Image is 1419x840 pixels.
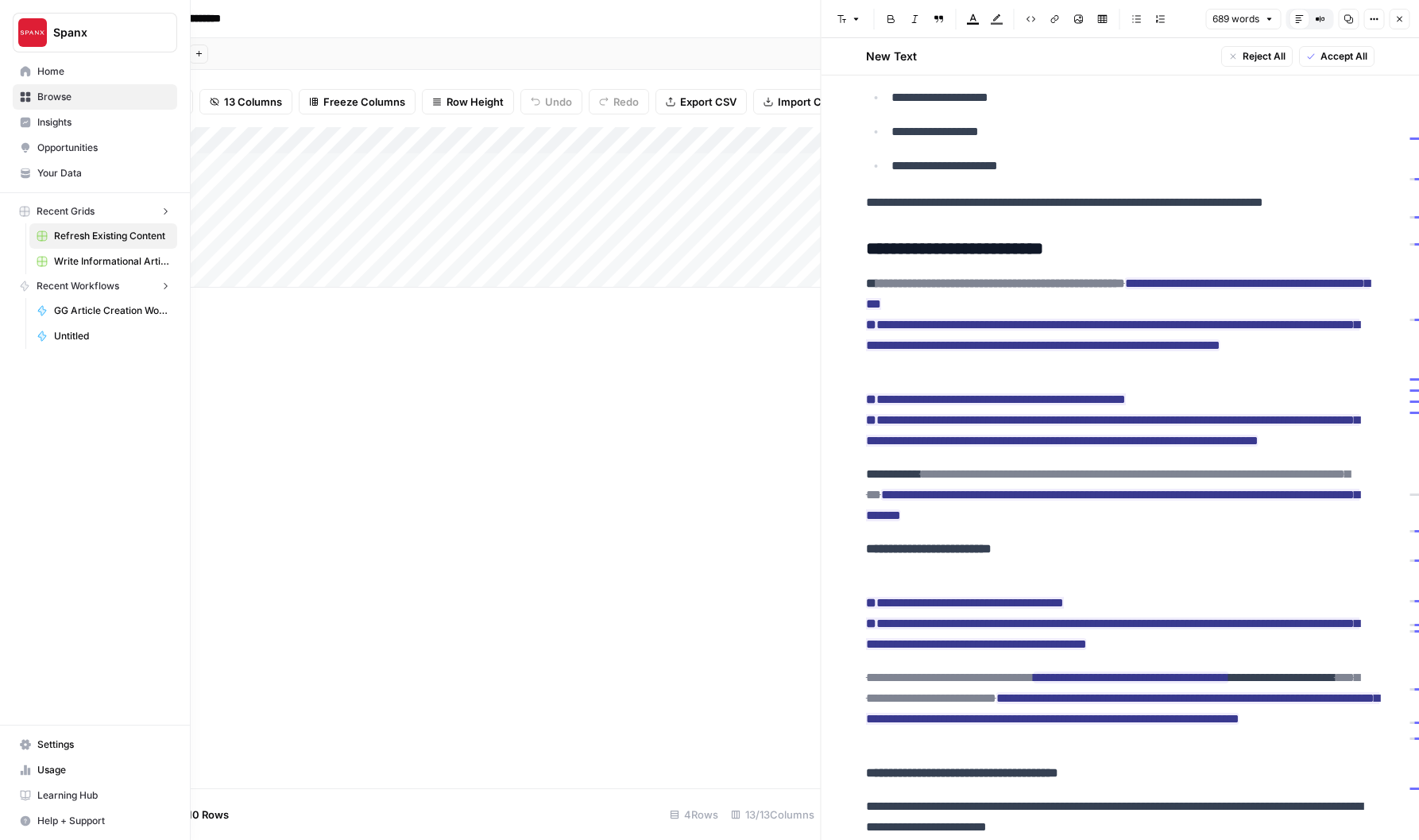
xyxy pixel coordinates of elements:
span: Insights [37,115,170,130]
a: Opportunities [13,135,177,161]
span: Undo [545,94,572,110]
span: Browse [37,90,170,104]
a: Your Data [13,161,177,186]
span: Recent Workflows [37,279,119,293]
a: Untitled [29,323,177,349]
button: Accept All [1299,46,1375,67]
button: Recent Grids [13,199,177,223]
span: Add 10 Rows [165,807,229,823]
button: Recent Workflows [13,274,177,298]
button: Import CSV [753,89,845,114]
span: Refresh Existing Content [54,229,170,243]
button: 13 Columns [199,89,292,114]
div: 4 Rows [663,802,725,827]
button: Undo [520,89,582,114]
span: Redo [613,94,639,110]
span: Recent Grids [37,204,95,219]
span: Write Informational Article [54,254,170,269]
span: 689 words [1212,12,1259,26]
span: Usage [37,763,170,777]
span: Untitled [54,329,170,343]
span: Import CSV [778,94,835,110]
button: Redo [589,89,649,114]
img: Spanx Logo [18,18,47,47]
a: Home [13,59,177,84]
span: Help + Support [37,814,170,828]
button: Freeze Columns [299,89,416,114]
span: GG Article Creation Workflow [54,304,170,318]
a: Usage [13,757,177,783]
a: Write Informational Article [29,249,177,274]
span: Settings [37,737,170,752]
span: Your Data [37,166,170,180]
button: Help + Support [13,808,177,834]
button: Export CSV [655,89,747,114]
button: Row Height [422,89,514,114]
div: 13/13 Columns [725,802,821,827]
span: Opportunities [37,141,170,155]
span: Export CSV [680,94,737,110]
span: Reject All [1243,49,1286,64]
span: Row Height [447,94,504,110]
span: Freeze Columns [323,94,405,110]
span: Home [37,64,170,79]
button: 689 words [1205,9,1281,29]
span: 13 Columns [224,94,282,110]
h2: New Text [866,48,917,64]
span: Spanx [53,25,149,41]
a: GG Article Creation Workflow [29,298,177,323]
span: Accept All [1320,49,1367,64]
a: Learning Hub [13,783,177,808]
span: Learning Hub [37,788,170,803]
button: Workspace: Spanx [13,13,177,52]
a: Refresh Existing Content [29,223,177,249]
a: Insights [13,110,177,135]
a: Browse [13,84,177,110]
button: Reject All [1221,46,1293,67]
a: Settings [13,732,177,757]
